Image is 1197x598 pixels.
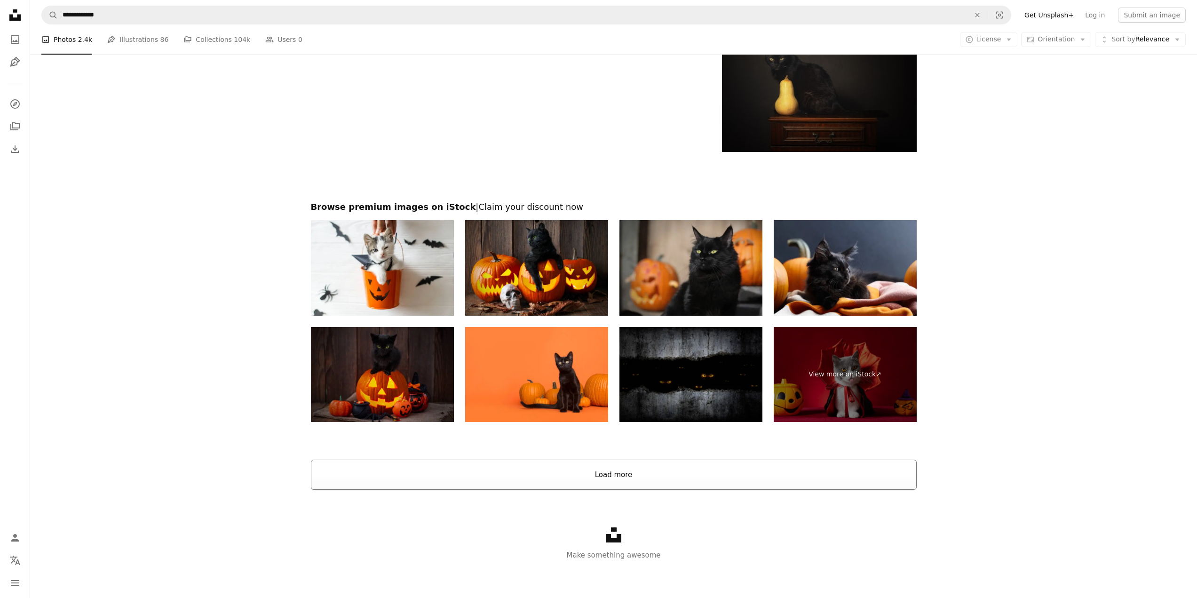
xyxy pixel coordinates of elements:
[6,95,24,113] a: Explore
[1021,32,1091,47] button: Orientation
[311,201,917,213] h2: Browse premium images on iStock
[967,6,988,24] button: Clear
[6,528,24,547] a: Log in / Sign up
[30,550,1197,561] p: Make something awesome
[265,24,302,55] a: Users 0
[722,83,916,91] a: A black cat sitting on top of a wooden dresser
[1019,8,1079,23] a: Get Unsplash+
[1038,35,1075,43] span: Orientation
[1111,35,1135,43] span: Sort by
[6,551,24,570] button: Language
[42,6,58,24] button: Search Unsplash
[311,220,454,316] img: Happy Halloween. Evil kitten sitting in halloween trick or treat bucket on white background with ...
[1111,35,1169,44] span: Relevance
[476,202,583,212] span: | Claim your discount now
[1118,8,1186,23] button: Submit an image
[183,24,250,55] a: Collections 104k
[6,574,24,592] button: Menu
[311,327,454,423] img: Halloween pumpkin and black cat on wooden background
[774,327,917,423] a: View more on iStock↗
[1095,32,1186,47] button: Sort byRelevance
[6,30,24,49] a: Photos
[6,140,24,159] a: Download History
[41,6,1011,24] form: Find visuals sitewide
[311,460,917,490] button: Load more
[298,34,302,45] span: 0
[988,6,1011,24] button: Visual search
[619,327,762,423] img: Scary eyes in damaged grungy crack and broken concrete wall and the dark
[107,24,168,55] a: Illustrations 86
[722,23,916,152] img: A black cat sitting on top of a wooden dresser
[6,53,24,72] a: Illustrations
[465,327,608,423] img: Pretty black cat between orange pumpkins on an orange background
[6,117,24,136] a: Collections
[774,220,917,316] img: Halloween black cat in warm plaid among pumpkins
[1079,8,1110,23] a: Log in
[960,32,1018,47] button: License
[160,34,169,45] span: 86
[234,34,250,45] span: 104k
[976,35,1001,43] span: License
[619,220,762,316] img: Black Halloween Cat
[465,220,608,316] img: Black cat with pumpkins as a symbol of Halloween
[6,6,24,26] a: Home — Unsplash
